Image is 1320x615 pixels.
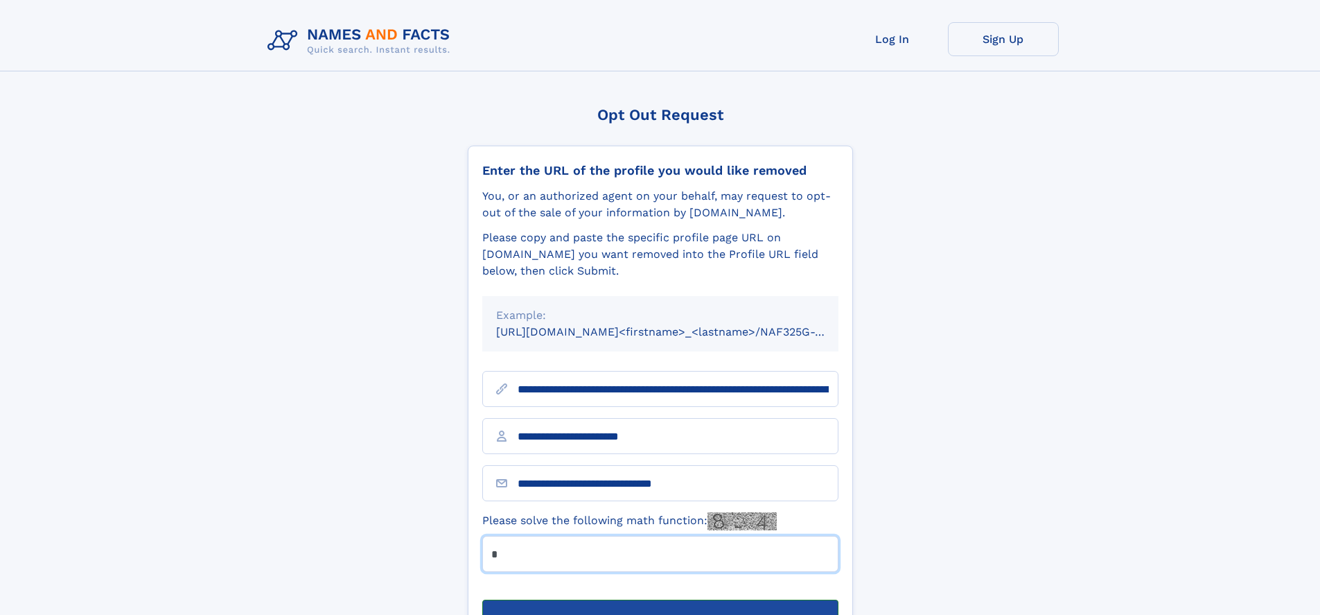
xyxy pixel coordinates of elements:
div: Please copy and paste the specific profile page URL on [DOMAIN_NAME] you want removed into the Pr... [482,229,838,279]
div: Example: [496,307,825,324]
div: Opt Out Request [468,106,853,123]
a: Sign Up [948,22,1059,56]
div: Enter the URL of the profile you would like removed [482,163,838,178]
small: [URL][DOMAIN_NAME]<firstname>_<lastname>/NAF325G-xxxxxxxx [496,325,865,338]
a: Log In [837,22,948,56]
img: Logo Names and Facts [262,22,461,60]
label: Please solve the following math function: [482,512,777,530]
div: You, or an authorized agent on your behalf, may request to opt-out of the sale of your informatio... [482,188,838,221]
